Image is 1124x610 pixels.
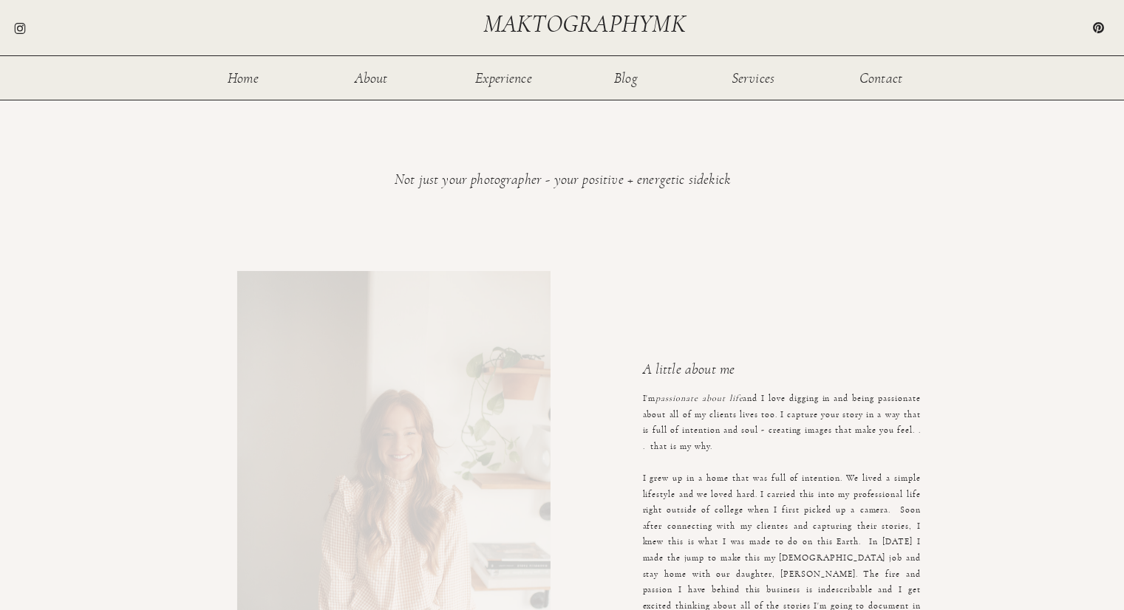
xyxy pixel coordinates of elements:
[266,172,859,193] h1: Not just your photographer - your positive + energetic sidekick
[219,71,268,83] a: Home
[729,71,777,83] a: Services
[655,394,743,402] i: passionate about life
[602,71,650,83] a: Blog
[643,362,921,380] h1: A little about me
[643,391,921,561] p: I'm and I love digging in and being passionate about all of my clients lives too. I capture your ...
[483,12,692,36] a: maktographymk
[347,71,395,83] a: About
[474,71,534,83] a: Experience
[857,71,905,83] a: Contact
